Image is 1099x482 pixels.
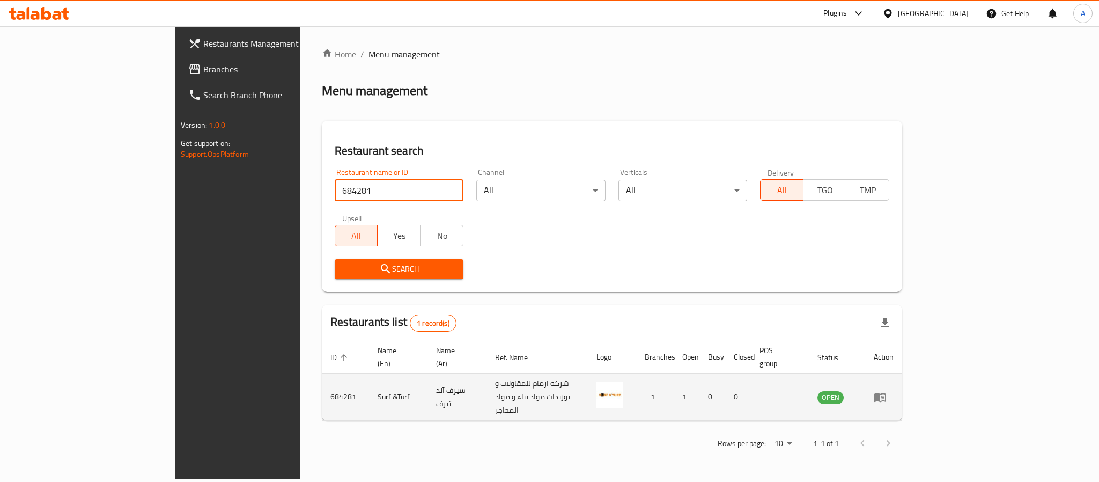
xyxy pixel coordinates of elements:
[808,182,842,198] span: TGO
[335,225,378,246] button: All
[817,391,844,404] span: OPEN
[813,437,839,450] p: 1-1 of 1
[759,344,796,370] span: POS group
[368,48,440,61] span: Menu management
[823,7,847,20] div: Plugins
[817,351,852,364] span: Status
[476,180,606,201] div: All
[618,180,748,201] div: All
[1081,8,1085,19] span: A
[768,169,794,176] label: Delivery
[181,147,249,161] a: Support.OpsPlatform
[181,118,207,132] span: Version:
[180,31,359,56] a: Restaurants Management
[410,318,456,328] span: 1 record(s)
[340,228,374,244] span: All
[180,82,359,108] a: Search Branch Phone
[872,310,898,336] div: Export file
[335,143,889,159] h2: Restaurant search
[817,391,844,404] div: OPEN
[803,179,846,201] button: TGO
[369,374,428,421] td: Surf &Turf
[378,344,415,370] span: Name (En)
[596,382,623,408] img: Surf &Turf
[699,374,725,421] td: 0
[674,374,699,421] td: 1
[377,225,421,246] button: Yes
[330,314,456,332] h2: Restaurants list
[851,182,885,198] span: TMP
[898,8,969,19] div: [GEOGRAPHIC_DATA]
[699,341,725,374] th: Busy
[342,214,362,222] label: Upsell
[382,228,416,244] span: Yes
[436,344,473,370] span: Name (Ar)
[203,63,350,76] span: Branches
[180,56,359,82] a: Branches
[588,341,636,374] th: Logo
[765,182,799,198] span: All
[760,179,803,201] button: All
[865,341,902,374] th: Action
[343,262,455,276] span: Search
[330,351,351,364] span: ID
[770,436,796,452] div: Rows per page:
[495,351,542,364] span: Ref. Name
[420,225,463,246] button: No
[322,341,902,421] table: enhanced table
[322,48,902,61] nav: breadcrumb
[203,37,350,50] span: Restaurants Management
[725,341,751,374] th: Closed
[203,89,350,101] span: Search Branch Phone
[322,82,427,99] h2: Menu management
[486,374,588,421] td: شركه ارمام للمقاولات و توريدات مواد بناء و مواد المحاجر
[181,136,230,150] span: Get support on:
[674,341,699,374] th: Open
[335,180,464,201] input: Search for restaurant name or ID..
[410,315,456,332] div: Total records count
[718,437,766,450] p: Rows per page:
[636,341,674,374] th: Branches
[209,118,225,132] span: 1.0.0
[427,374,486,421] td: سيرف آند تيرف
[425,228,459,244] span: No
[725,374,751,421] td: 0
[335,259,464,279] button: Search
[360,48,364,61] li: /
[846,179,889,201] button: TMP
[636,374,674,421] td: 1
